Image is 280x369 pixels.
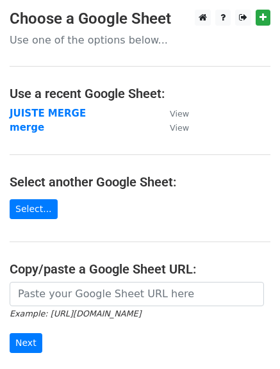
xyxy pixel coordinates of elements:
input: Next [10,333,42,353]
a: JUISTE MERGE [10,108,86,119]
small: Example: [URL][DOMAIN_NAME] [10,309,141,318]
a: View [157,122,189,133]
input: Paste your Google Sheet URL here [10,282,264,306]
a: View [157,108,189,119]
small: View [170,123,189,133]
small: View [170,109,189,119]
h4: Copy/paste a Google Sheet URL: [10,261,270,277]
h4: Use a recent Google Sheet: [10,86,270,101]
h3: Choose a Google Sheet [10,10,270,28]
p: Use one of the options below... [10,33,270,47]
a: Select... [10,199,58,219]
a: merge [10,122,44,133]
h4: Select another Google Sheet: [10,174,270,190]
